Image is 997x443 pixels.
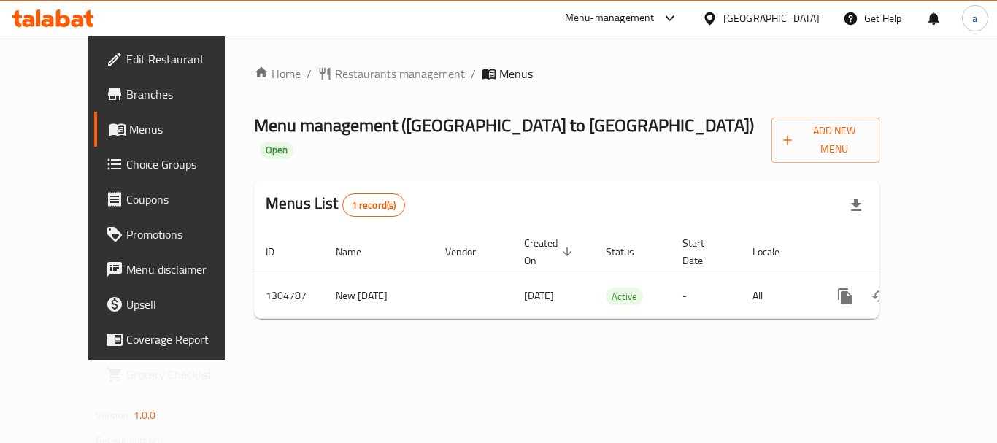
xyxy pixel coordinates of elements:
[266,193,405,217] h2: Menus List
[723,10,820,26] div: [GEOGRAPHIC_DATA]
[94,42,255,77] a: Edit Restaurant
[94,77,255,112] a: Branches
[129,120,243,138] span: Menus
[126,155,243,173] span: Choice Groups
[126,331,243,348] span: Coverage Report
[96,406,131,425] span: Version:
[324,274,434,318] td: New [DATE]
[260,144,293,156] span: Open
[499,65,533,82] span: Menus
[260,142,293,159] div: Open
[254,274,324,318] td: 1304787
[254,65,301,82] a: Home
[126,296,243,313] span: Upsell
[565,9,655,27] div: Menu-management
[524,234,577,269] span: Created On
[94,147,255,182] a: Choice Groups
[335,65,465,82] span: Restaurants management
[307,65,312,82] li: /
[682,234,723,269] span: Start Date
[839,188,874,223] div: Export file
[266,243,293,261] span: ID
[524,286,554,305] span: [DATE]
[94,217,255,252] a: Promotions
[606,288,643,305] span: Active
[126,366,243,383] span: Grocery Checklist
[606,243,653,261] span: Status
[94,322,255,357] a: Coverage Report
[126,85,243,103] span: Branches
[336,243,380,261] span: Name
[254,65,879,82] nav: breadcrumb
[828,279,863,314] button: more
[94,287,255,322] a: Upsell
[94,252,255,287] a: Menu disclaimer
[94,357,255,392] a: Grocery Checklist
[94,182,255,217] a: Coupons
[343,199,405,212] span: 1 record(s)
[972,10,977,26] span: a
[471,65,476,82] li: /
[816,230,979,274] th: Actions
[126,261,243,278] span: Menu disclaimer
[317,65,465,82] a: Restaurants management
[752,243,798,261] span: Locale
[126,190,243,208] span: Coupons
[741,274,816,318] td: All
[254,230,979,319] table: enhanced table
[783,122,869,158] span: Add New Menu
[134,406,156,425] span: 1.0.0
[254,109,754,142] span: Menu management ( [GEOGRAPHIC_DATA] to [GEOGRAPHIC_DATA] )
[863,279,898,314] button: Change Status
[94,112,255,147] a: Menus
[342,193,406,217] div: Total records count
[671,274,741,318] td: -
[126,50,243,68] span: Edit Restaurant
[771,118,880,163] button: Add New Menu
[126,226,243,243] span: Promotions
[445,243,495,261] span: Vendor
